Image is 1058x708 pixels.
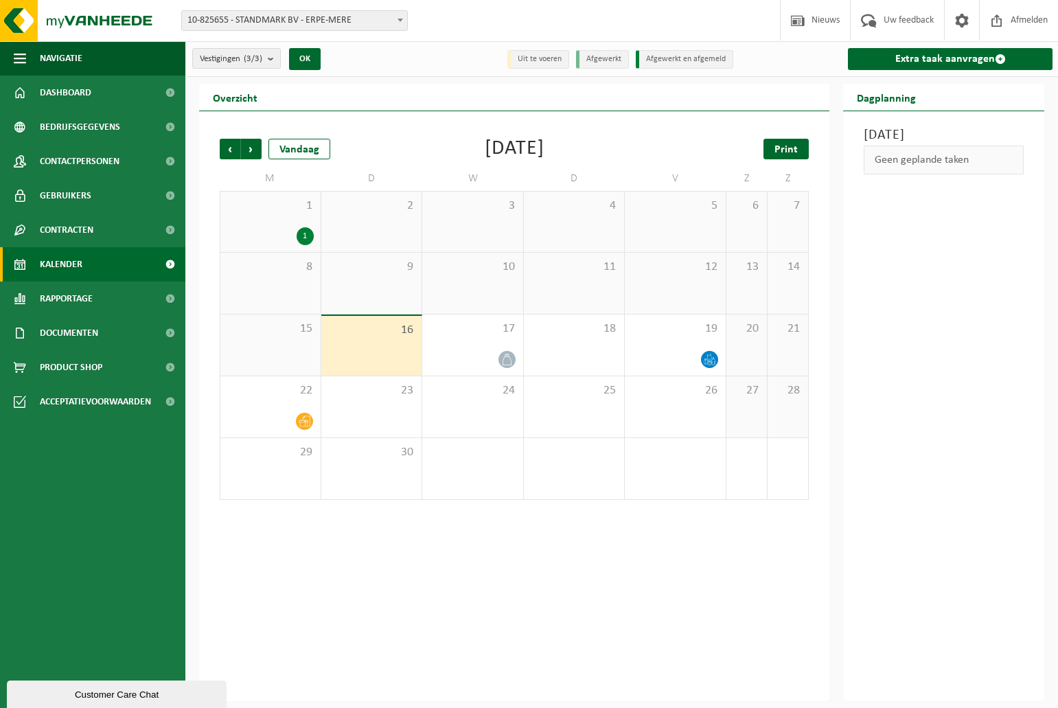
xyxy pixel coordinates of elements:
[576,50,629,69] li: Afgewerkt
[864,125,1024,146] h3: [DATE]
[632,383,719,398] span: 26
[531,321,618,336] span: 18
[632,321,719,336] span: 19
[40,213,93,247] span: Contracten
[220,139,240,159] span: Vorige
[774,321,801,336] span: 21
[768,166,809,191] td: Z
[40,179,91,213] span: Gebruikers
[636,50,733,69] li: Afgewerkt en afgemeld
[632,198,719,214] span: 5
[774,383,801,398] span: 28
[40,316,98,350] span: Documenten
[632,260,719,275] span: 12
[241,139,262,159] span: Volgende
[774,198,801,214] span: 7
[733,260,760,275] span: 13
[524,166,625,191] td: D
[328,445,415,460] span: 30
[40,385,151,419] span: Acceptatievoorwaarden
[507,50,569,69] li: Uit te voeren
[7,678,229,708] iframe: chat widget
[268,139,330,159] div: Vandaag
[289,48,321,70] button: OK
[531,260,618,275] span: 11
[192,48,281,69] button: Vestigingen(3/3)
[182,11,407,30] span: 10-825655 - STANDMARK BV - ERPE-MERE
[40,41,82,76] span: Navigatie
[40,247,82,282] span: Kalender
[429,383,516,398] span: 24
[227,383,314,398] span: 22
[321,166,423,191] td: D
[297,227,314,245] div: 1
[328,260,415,275] span: 9
[763,139,809,159] a: Print
[733,198,760,214] span: 6
[200,49,262,69] span: Vestigingen
[328,323,415,338] span: 16
[227,321,314,336] span: 15
[864,146,1024,174] div: Geen geplande taken
[726,166,768,191] td: Z
[244,54,262,63] count: (3/3)
[774,260,801,275] span: 14
[429,260,516,275] span: 10
[227,445,314,460] span: 29
[328,198,415,214] span: 2
[733,321,760,336] span: 20
[531,198,618,214] span: 4
[40,282,93,316] span: Rapportage
[429,321,516,336] span: 17
[220,166,321,191] td: M
[40,144,119,179] span: Contactpersonen
[733,383,760,398] span: 27
[531,383,618,398] span: 25
[181,10,408,31] span: 10-825655 - STANDMARK BV - ERPE-MERE
[485,139,544,159] div: [DATE]
[227,260,314,275] span: 8
[199,84,271,111] h2: Overzicht
[40,350,102,385] span: Product Shop
[40,110,120,144] span: Bedrijfsgegevens
[843,84,930,111] h2: Dagplanning
[422,166,524,191] td: W
[848,48,1053,70] a: Extra taak aanvragen
[625,166,726,191] td: V
[40,76,91,110] span: Dashboard
[328,383,415,398] span: 23
[227,198,314,214] span: 1
[429,198,516,214] span: 3
[774,144,798,155] span: Print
